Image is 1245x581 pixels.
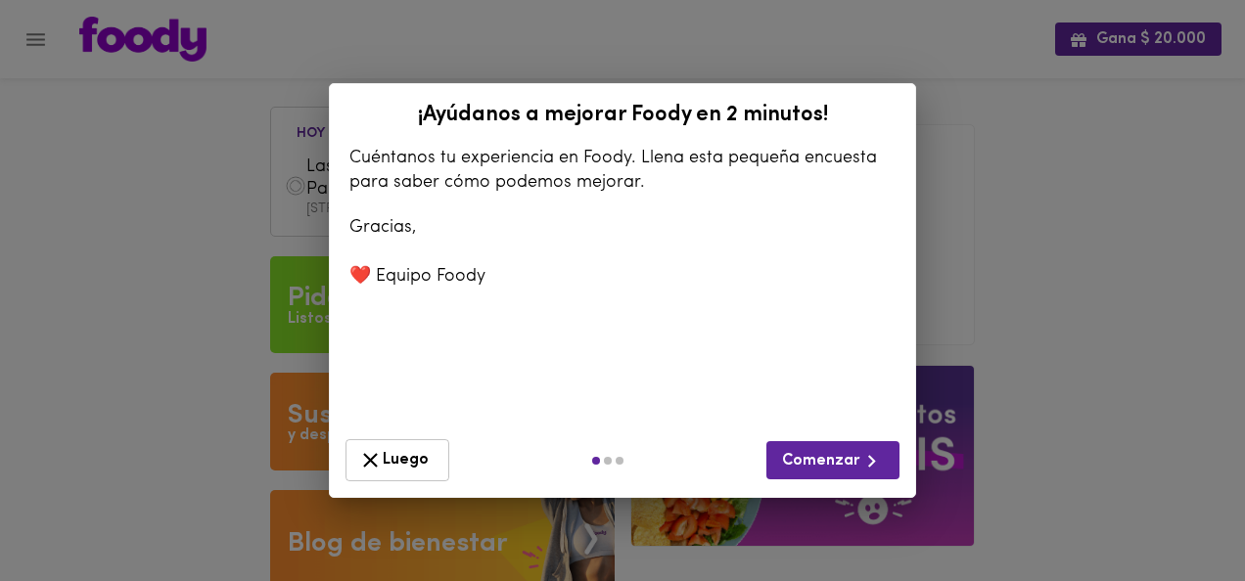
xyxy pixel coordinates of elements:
button: Comenzar [766,441,899,479]
span: Luego [358,448,437,472]
span: Comenzar [782,449,884,473]
p: Cuéntanos tu experiencia en Foody. Llena esta pequeña encuesta para saber cómo podemos mejorar. [349,147,896,196]
button: Luego [346,439,449,481]
h2: ¡Ayúdanos a mejorar Foody en 2 minutos! [340,104,905,127]
p: Gracias, ❤️ Equipo Foody [349,215,896,290]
